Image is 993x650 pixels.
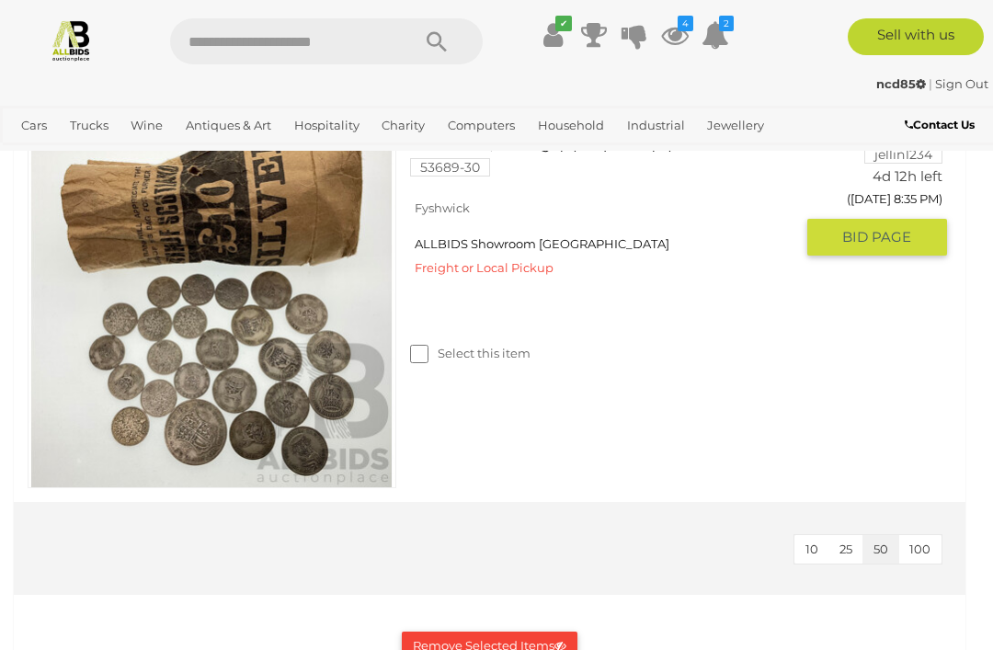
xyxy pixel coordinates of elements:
a: Trucks [63,110,116,141]
a: 4 [661,18,689,51]
span: 50 [873,542,888,556]
span: | [929,76,932,91]
button: Search [391,18,483,64]
span: 25 [839,542,852,556]
i: ✔ [555,16,572,31]
a: Charity [374,110,432,141]
a: Antiques & Art [178,110,279,141]
a: Sell with us [848,18,985,55]
a: ncd85 [876,76,929,91]
a: Office [14,141,63,171]
b: Contact Us [905,118,975,131]
a: Contact Us [905,115,979,135]
a: Wine [123,110,170,141]
a: Sports [72,141,124,171]
button: 100 [898,535,942,564]
a: Household [531,110,611,141]
i: 4 [678,16,693,31]
span: BID PAGE [842,228,911,246]
a: Jewellery [700,110,771,141]
span: 10 [805,542,818,556]
i: 2 [719,16,734,31]
a: Industrial [620,110,692,141]
button: BID PAGE [807,219,948,256]
button: 50 [862,535,899,564]
a: ✔ [540,18,567,51]
span: 100 [909,542,930,556]
img: 53689-30a.jpeg [29,120,395,487]
a: Computers [440,110,522,141]
a: Collection of Great Britain KGV Silver Coins Including Half Crown, Shillings(11) Sixpence(12) .50... [424,120,793,190]
a: Cars [14,110,54,141]
a: [GEOGRAPHIC_DATA] [131,141,277,171]
label: Select this item [410,345,531,362]
img: Allbids.com.au [50,18,93,62]
a: 2 [702,18,729,51]
a: Hospitality [287,110,367,141]
button: 25 [828,535,863,564]
a: Sign Out [935,76,988,91]
a: $12 jellin1234 4d 12h left ([DATE] 8:35 PM) BID PAGE [821,120,948,257]
strong: ncd85 [876,76,926,91]
button: 10 [794,535,829,564]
